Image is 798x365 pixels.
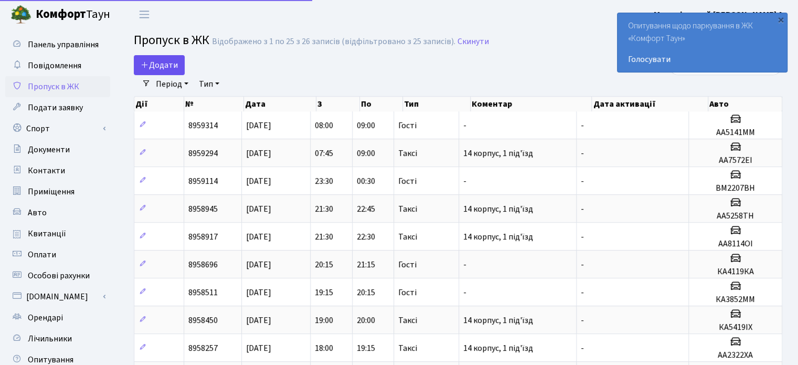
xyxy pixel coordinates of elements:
[188,315,218,326] span: 8958450
[693,155,778,165] h5: АА7572ЕІ
[5,223,110,244] a: Квитанції
[28,144,70,155] span: Документи
[360,97,403,111] th: По
[315,315,333,326] span: 19:00
[5,307,110,328] a: Орендарі
[28,102,83,113] span: Подати заявку
[398,288,417,297] span: Гості
[357,231,375,243] span: 22:30
[188,259,218,270] span: 8958696
[316,97,359,111] th: З
[188,287,218,298] span: 8958511
[188,231,218,243] span: 8958917
[654,8,785,21] a: Меленівський [PERSON_NAME] А.
[592,97,708,111] th: Дата активації
[315,287,333,298] span: 19:15
[463,120,466,131] span: -
[5,202,110,223] a: Авто
[693,211,778,221] h5: АА5258ТН
[357,175,375,187] span: 00:30
[5,181,110,202] a: Приміщення
[5,160,110,181] a: Контакти
[244,97,317,111] th: Дата
[5,286,110,307] a: [DOMAIN_NAME]
[708,97,782,111] th: Авто
[28,81,79,92] span: Пропуск в ЖК
[195,75,224,93] a: Тип
[141,59,178,71] span: Додати
[188,120,218,131] span: 8959314
[188,148,218,159] span: 8959294
[398,260,417,269] span: Гості
[357,120,375,131] span: 09:00
[693,322,778,332] h5: КА5419ІХ
[134,97,184,111] th: Дії
[246,120,271,131] span: [DATE]
[246,148,271,159] span: [DATE]
[315,120,333,131] span: 08:00
[212,37,455,47] div: Відображено з 1 по 25 з 26 записів (відфільтровано з 25 записів).
[184,97,244,111] th: №
[28,249,56,260] span: Оплати
[5,265,110,286] a: Особові рахунки
[28,186,75,197] span: Приміщення
[463,231,533,243] span: 14 корпус, 1 під'їзд
[28,270,90,281] span: Особові рахунки
[357,148,375,159] span: 09:00
[134,31,209,49] span: Пропуск в ЖК
[403,97,470,111] th: Тип
[357,315,375,326] span: 20:00
[628,53,776,66] a: Голосувати
[28,39,99,50] span: Панель управління
[693,295,778,305] h5: КА3852ММ
[315,203,333,215] span: 21:30
[398,149,417,158] span: Таксі
[357,342,375,354] span: 19:15
[581,315,584,326] span: -
[5,55,110,76] a: Повідомлення
[618,13,787,72] div: Опитування щодо паркування в ЖК «Комфорт Таун»
[463,287,466,298] span: -
[10,4,31,25] img: logo.png
[246,315,271,326] span: [DATE]
[693,183,778,193] h5: ВМ2207ВН
[581,231,584,243] span: -
[581,148,584,159] span: -
[581,175,584,187] span: -
[463,203,533,215] span: 14 корпус, 1 під'їзд
[246,259,271,270] span: [DATE]
[398,316,417,325] span: Таксі
[152,75,193,93] a: Період
[246,175,271,187] span: [DATE]
[188,175,218,187] span: 8959114
[28,165,65,176] span: Контакти
[315,175,333,187] span: 23:30
[246,342,271,354] span: [DATE]
[246,287,271,298] span: [DATE]
[246,203,271,215] span: [DATE]
[581,342,584,354] span: -
[28,207,47,218] span: Авто
[28,228,66,239] span: Квитанції
[463,175,466,187] span: -
[398,177,417,185] span: Гості
[28,333,72,345] span: Лічильники
[693,128,778,138] h5: АА5141ММ
[775,14,786,25] div: ×
[398,233,417,241] span: Таксі
[357,203,375,215] span: 22:45
[581,203,584,215] span: -
[457,37,489,47] a: Скинути
[581,287,584,298] span: -
[5,244,110,265] a: Оплати
[315,259,333,270] span: 20:15
[581,259,584,270] span: -
[246,231,271,243] span: [DATE]
[188,342,218,354] span: 8958257
[463,148,533,159] span: 14 корпус, 1 під'їзд
[5,139,110,160] a: Документи
[471,97,592,111] th: Коментар
[5,76,110,97] a: Пропуск в ЖК
[693,350,778,360] h5: АА2322ХА
[36,6,110,24] span: Таун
